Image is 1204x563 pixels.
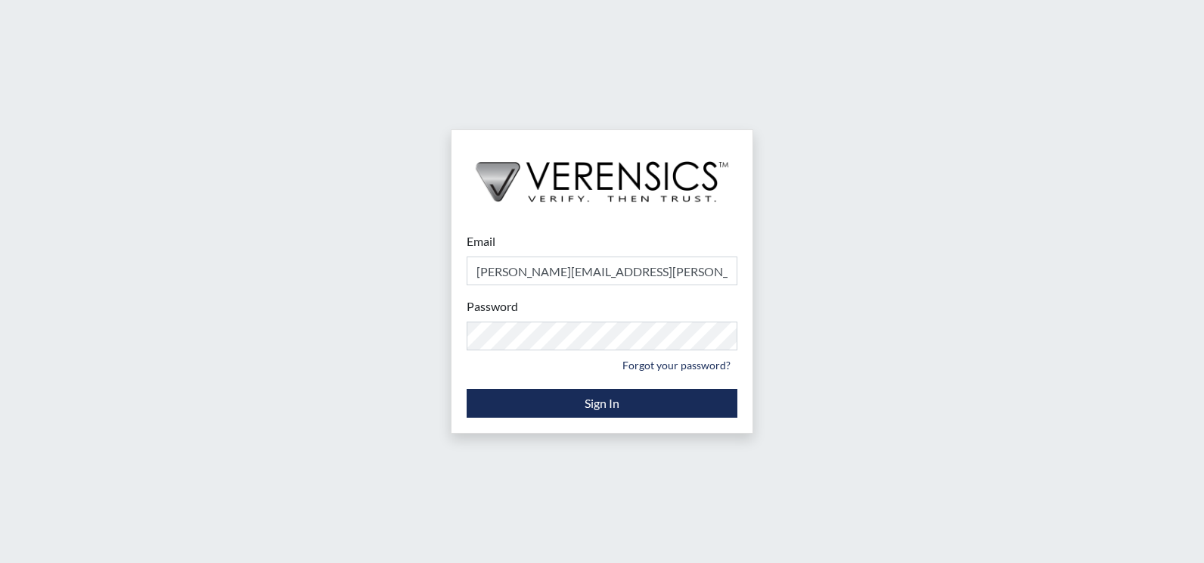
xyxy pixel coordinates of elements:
button: Sign In [467,389,737,418]
label: Email [467,232,495,250]
input: Email [467,257,737,285]
label: Password [467,297,518,316]
a: Forgot your password? [616,353,737,377]
img: logo-wide-black.2aad4157.png [451,130,752,218]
